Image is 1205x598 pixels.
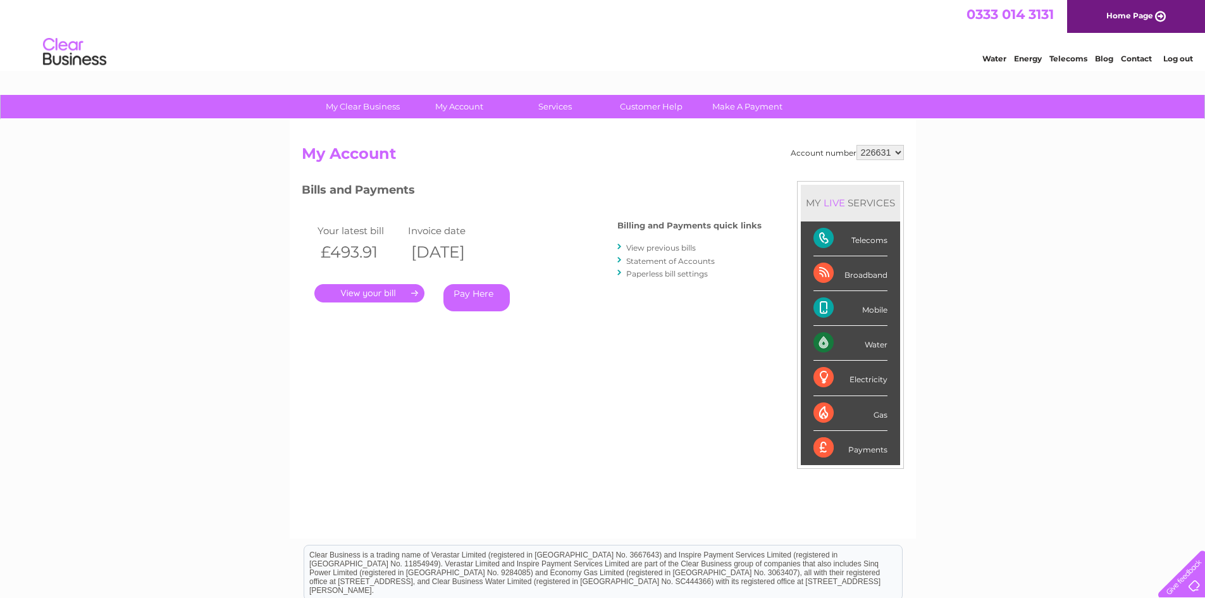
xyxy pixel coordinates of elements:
[311,95,415,118] a: My Clear Business
[1095,54,1113,63] a: Blog
[443,284,510,311] a: Pay Here
[1163,54,1193,63] a: Log out
[302,145,904,169] h2: My Account
[801,185,900,221] div: MY SERVICES
[813,326,887,361] div: Water
[626,243,696,252] a: View previous bills
[314,222,405,239] td: Your latest bill
[617,221,762,230] h4: Billing and Payments quick links
[314,284,424,302] a: .
[967,6,1054,22] a: 0333 014 3131
[695,95,800,118] a: Make A Payment
[407,95,511,118] a: My Account
[813,396,887,431] div: Gas
[503,95,607,118] a: Services
[626,256,715,266] a: Statement of Accounts
[1049,54,1087,63] a: Telecoms
[813,431,887,465] div: Payments
[42,33,107,72] img: logo.png
[1014,54,1042,63] a: Energy
[304,7,902,61] div: Clear Business is a trading name of Verastar Limited (registered in [GEOGRAPHIC_DATA] No. 3667643...
[813,291,887,326] div: Mobile
[813,361,887,396] div: Electricity
[314,239,405,265] th: £493.91
[626,269,708,278] a: Paperless bill settings
[1121,54,1152,63] a: Contact
[405,222,496,239] td: Invoice date
[302,181,762,203] h3: Bills and Payments
[405,239,496,265] th: [DATE]
[813,256,887,291] div: Broadband
[821,197,848,209] div: LIVE
[791,145,904,160] div: Account number
[813,221,887,256] div: Telecoms
[982,54,1006,63] a: Water
[599,95,703,118] a: Customer Help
